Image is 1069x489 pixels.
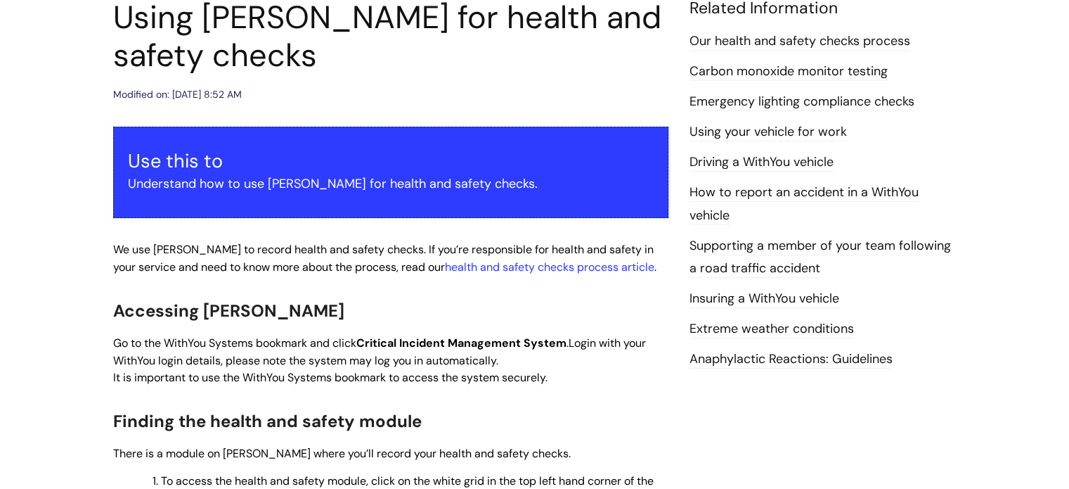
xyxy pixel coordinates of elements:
[113,300,344,322] span: Accessing [PERSON_NAME]
[689,153,834,172] a: Driving a WithYou vehicle
[445,260,654,274] a: health and safety checks process article
[113,410,422,432] span: Finding the health and safety module
[113,446,571,461] span: There is a module on [PERSON_NAME] where you’ll record your health and safety checks.
[689,320,854,338] a: Extreme weather conditions
[689,290,839,308] a: Insuring a WithYou vehicle
[689,123,847,141] a: Using your vehicle for work
[689,350,893,369] a: Anaphylactic Reactions: Guidelines
[113,86,242,103] div: Modified on: [DATE] 8:52 AM
[113,336,646,368] span: Login with your WithYou login details, please note the system may log you in automatically.
[689,63,888,81] a: Carbon monoxide monitor testing
[689,237,951,278] a: Supporting a member of your team following a road traffic accident
[356,336,566,350] strong: Critical Incident Management System
[113,242,656,274] span: We use [PERSON_NAME] to record health and safety checks. If you’re responsible for health and saf...
[128,172,654,195] p: Understand how to use [PERSON_NAME] for health and safety checks.
[689,184,919,224] a: How to report an accident in a WithYou vehicle
[113,336,569,350] span: Go to the WithYou Systems bookmark and click .
[128,150,654,172] h3: Use this to
[689,32,910,51] a: Our health and safety checks process
[689,93,914,111] a: Emergency lighting compliance checks
[113,370,548,385] span: It is important to use the WithYou Systems bookmark to access the system securely.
